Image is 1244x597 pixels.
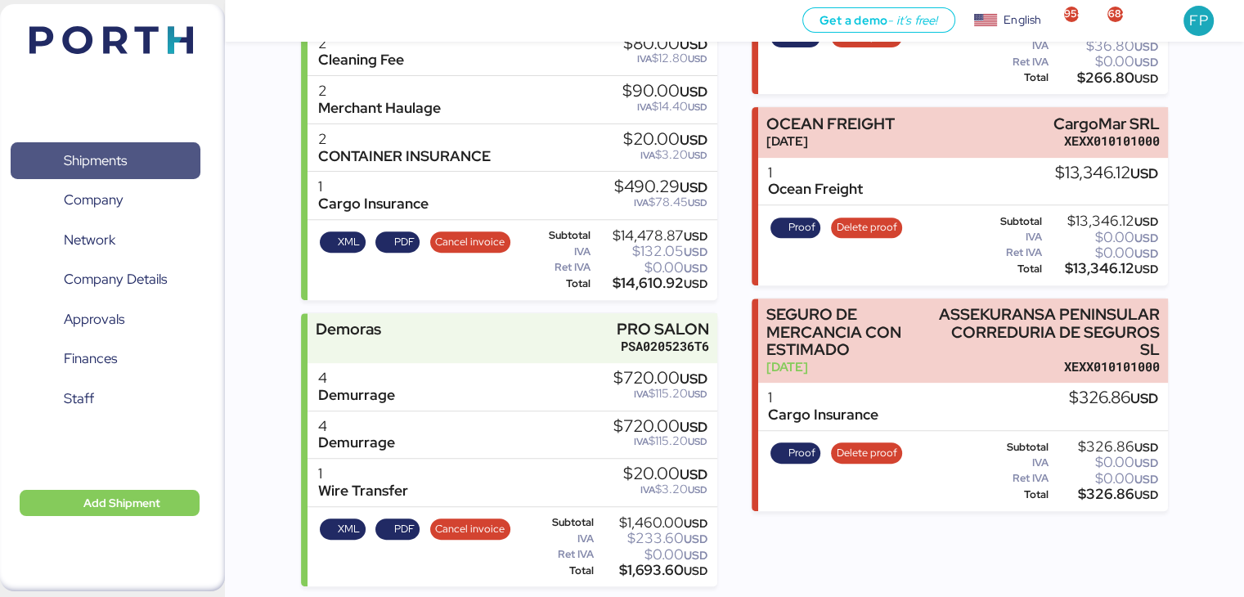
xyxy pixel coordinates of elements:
[1134,246,1158,261] span: USD
[613,418,707,436] div: $720.00
[594,262,707,274] div: $0.00
[1045,231,1158,244] div: $0.00
[614,178,707,196] div: $490.29
[1052,72,1158,84] div: $266.80
[11,340,200,378] a: Finances
[594,245,707,258] div: $132.05
[64,228,115,252] span: Network
[981,263,1043,275] div: Total
[64,267,167,291] span: Company Details
[597,517,707,529] div: $1,460.00
[317,131,490,148] div: 2
[430,231,510,253] button: Cancel invoice
[622,101,707,113] div: $14.40
[788,444,815,462] span: Proof
[766,132,895,150] div: [DATE]
[1134,472,1158,487] span: USD
[11,142,200,180] a: Shipments
[684,532,707,546] span: USD
[688,149,707,162] span: USD
[981,56,1049,68] div: Ret IVA
[766,358,924,375] div: [DATE]
[64,307,124,331] span: Approvals
[317,387,394,404] div: Demurrage
[640,149,655,162] span: IVA
[435,233,505,251] span: Cancel invoice
[64,149,127,173] span: Shipments
[684,261,707,276] span: USD
[435,520,505,538] span: Cancel invoice
[1134,440,1158,455] span: USD
[1052,473,1158,485] div: $0.00
[235,7,263,35] button: Menu
[613,388,707,400] div: $115.20
[623,149,707,161] div: $3.20
[634,196,649,209] span: IVA
[531,517,595,528] div: Subtotal
[981,247,1043,258] div: Ret IVA
[981,72,1049,83] div: Total
[788,218,815,236] span: Proof
[531,262,591,273] div: Ret IVA
[11,380,200,418] a: Staff
[766,115,895,132] div: OCEAN FREIGHT
[981,40,1049,52] div: IVA
[981,231,1043,243] div: IVA
[680,465,707,483] span: USD
[375,518,420,540] button: PDF
[684,229,707,244] span: USD
[375,231,420,253] button: PDF
[837,444,897,462] span: Delete proof
[531,533,595,545] div: IVA
[613,435,707,447] div: $115.20
[64,188,124,212] span: Company
[1052,40,1158,52] div: $36.80
[688,196,707,209] span: USD
[1134,456,1158,470] span: USD
[1055,164,1158,182] div: $13,346.12
[1134,71,1158,86] span: USD
[317,195,428,213] div: Cargo Insurance
[11,261,200,298] a: Company Details
[640,483,655,496] span: IVA
[614,196,707,209] div: $78.45
[316,321,381,338] div: Demoras
[1134,487,1158,502] span: USD
[1130,164,1158,182] span: USD
[623,465,707,483] div: $20.00
[613,370,707,388] div: $720.00
[317,370,394,387] div: 4
[981,216,1043,227] div: Subtotal
[1045,263,1158,275] div: $13,346.12
[688,388,707,401] span: USD
[837,218,897,236] span: Delete proof
[932,358,1160,375] div: XEXX010101000
[1134,55,1158,70] span: USD
[317,434,394,451] div: Demurrage
[320,518,366,540] button: XML
[623,35,707,53] div: $80.00
[317,483,407,500] div: Wire Transfer
[680,131,707,149] span: USD
[1052,441,1158,453] div: $326.86
[637,101,652,114] span: IVA
[932,306,1160,357] div: ASSEKURANSA PENINSULAR CORREDURIA DE SEGUROS SL
[64,387,94,411] span: Staff
[688,52,707,65] span: USD
[11,182,200,219] a: Company
[1052,456,1158,469] div: $0.00
[317,418,394,435] div: 4
[680,35,707,53] span: USD
[688,101,707,114] span: USD
[981,442,1049,453] div: Subtotal
[531,230,591,241] div: Subtotal
[1052,56,1158,68] div: $0.00
[770,218,821,239] button: Proof
[1134,214,1158,229] span: USD
[1189,10,1207,31] span: FP
[766,306,924,357] div: SEGURO DE MERCANCIA CON ESTIMADO
[622,83,707,101] div: $90.00
[684,276,707,291] span: USD
[680,418,707,436] span: USD
[317,465,407,483] div: 1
